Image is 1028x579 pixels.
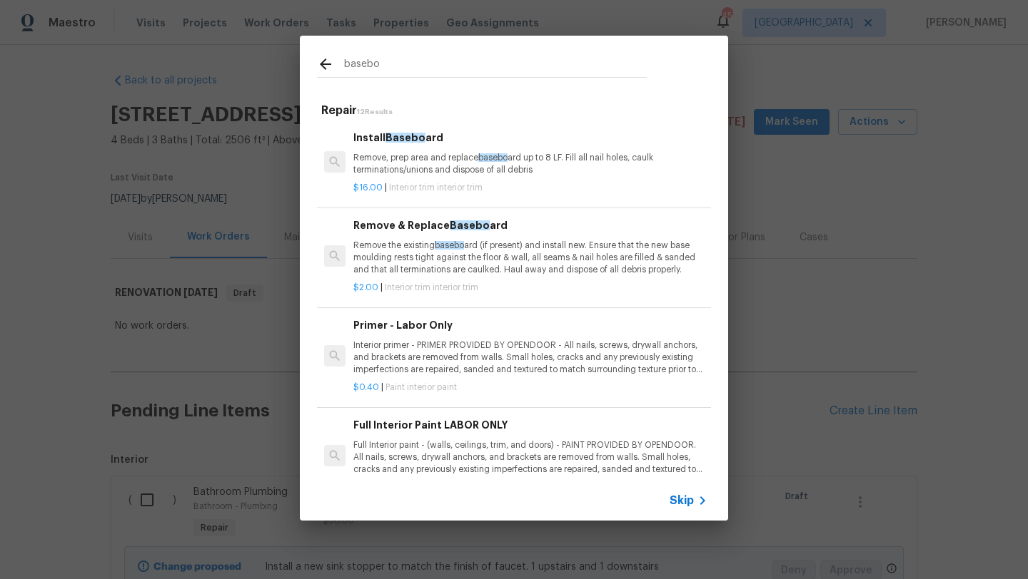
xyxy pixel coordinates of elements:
p: | [353,182,707,194]
span: $2.00 [353,283,378,292]
span: $0.40 [353,383,379,391]
span: $16.00 [353,183,383,192]
h6: Remove & Replace ard [353,217,707,233]
span: basebo [435,241,464,250]
span: 12 Results [357,108,393,116]
span: Interior trim interior trim [389,183,483,192]
span: Basebo [385,133,425,143]
h5: Repair [321,103,711,118]
p: Remove the existing ard (if present) and install new. Ensure that the new base moulding rests tig... [353,240,707,276]
p: | [353,381,707,394]
span: Basebo [450,220,490,230]
span: Paint interior paint [385,383,457,391]
h6: Primer - Labor Only [353,317,707,333]
span: Interior trim interior trim [385,283,478,292]
span: basebo [478,153,508,162]
p: | [353,282,707,294]
input: Search issues or repairs [344,56,647,77]
p: Remove, prep area and replace ard up to 8 LF. Fill all nail holes, caulk terminations/unions and ... [353,152,707,176]
h6: Install ard [353,130,707,145]
span: Skip [670,493,694,508]
p: Full Interior paint - (walls, ceilings, trim, and doors) - PAINT PROVIDED BY OPENDOOR. All nails,... [353,439,707,476]
p: Interior primer - PRIMER PROVIDED BY OPENDOOR - All nails, screws, drywall anchors, and brackets ... [353,339,707,376]
h6: Full Interior Paint LABOR ONLY [353,417,707,433]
